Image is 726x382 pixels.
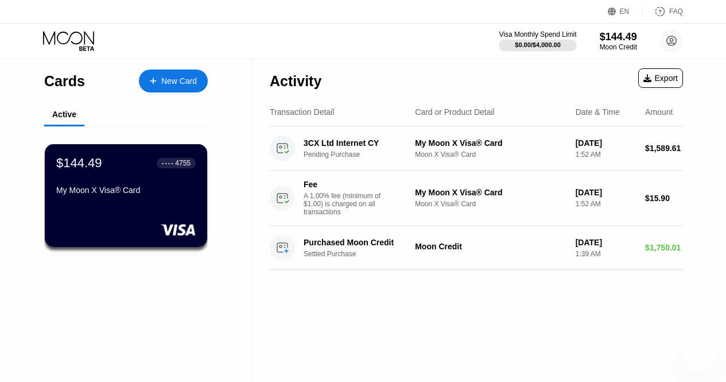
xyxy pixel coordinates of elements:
[669,7,683,16] div: FAQ
[415,242,566,251] div: Moon Credit
[161,76,197,86] div: New Card
[415,188,566,197] div: My Moon X Visa® Card
[600,31,637,51] div: $144.49Moon Credit
[304,138,418,148] div: 3CX Ltd Internet CY
[645,194,683,203] div: $15.90
[645,144,683,153] div: $1,589.61
[270,73,321,90] div: Activity
[56,186,196,195] div: My Moon X Visa® Card
[304,192,390,216] div: A 1.00% fee (minimum of $1.00) is charged on all transactions
[576,151,636,159] div: 1:52 AM
[304,151,426,159] div: Pending Purchase
[304,238,418,247] div: Purchased Moon Credit
[45,144,207,247] div: $144.49● ● ● ●4755My Moon X Visa® Card
[56,156,102,171] div: $144.49
[608,6,643,17] div: EN
[643,74,678,83] div: Export
[643,6,683,17] div: FAQ
[270,226,683,270] div: Purchased Moon CreditSettled PurchaseMoon Credit[DATE]1:39 AM$1,750.01
[499,30,576,51] div: Visa Monthly Spend Limit$0.00/$4,000.00
[415,200,566,208] div: Moon X Visa® Card
[270,126,683,171] div: 3CX Ltd Internet CYPending PurchaseMy Moon X Visa® CardMoon X Visa® Card[DATE]1:52 AM$1,589.61
[415,107,495,117] div: Card or Product Detail
[499,30,576,38] div: Visa Monthly Spend Limit
[415,151,566,159] div: Moon X Visa® Card
[175,159,191,167] div: 4755
[515,41,561,48] div: $0.00 / $4,000.00
[52,110,76,119] div: Active
[620,7,630,16] div: EN
[304,180,384,189] div: Fee
[645,243,683,252] div: $1,750.01
[576,250,636,258] div: 1:39 AM
[270,171,683,226] div: FeeA 1.00% fee (minimum of $1.00) is charged on all transactionsMy Moon X Visa® CardMoon X Visa® ...
[304,250,426,258] div: Settled Purchase
[576,200,636,208] div: 1:52 AM
[162,161,173,165] div: ● ● ● ●
[576,138,636,148] div: [DATE]
[576,238,636,247] div: [DATE]
[576,188,636,197] div: [DATE]
[638,68,683,88] div: Export
[680,336,717,373] iframe: Button to launch messaging window
[645,107,673,117] div: Amount
[415,138,566,148] div: My Moon X Visa® Card
[600,43,637,51] div: Moon Credit
[44,73,85,90] div: Cards
[139,70,208,92] div: New Card
[576,107,620,117] div: Date & Time
[600,31,637,43] div: $144.49
[270,107,334,117] div: Transaction Detail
